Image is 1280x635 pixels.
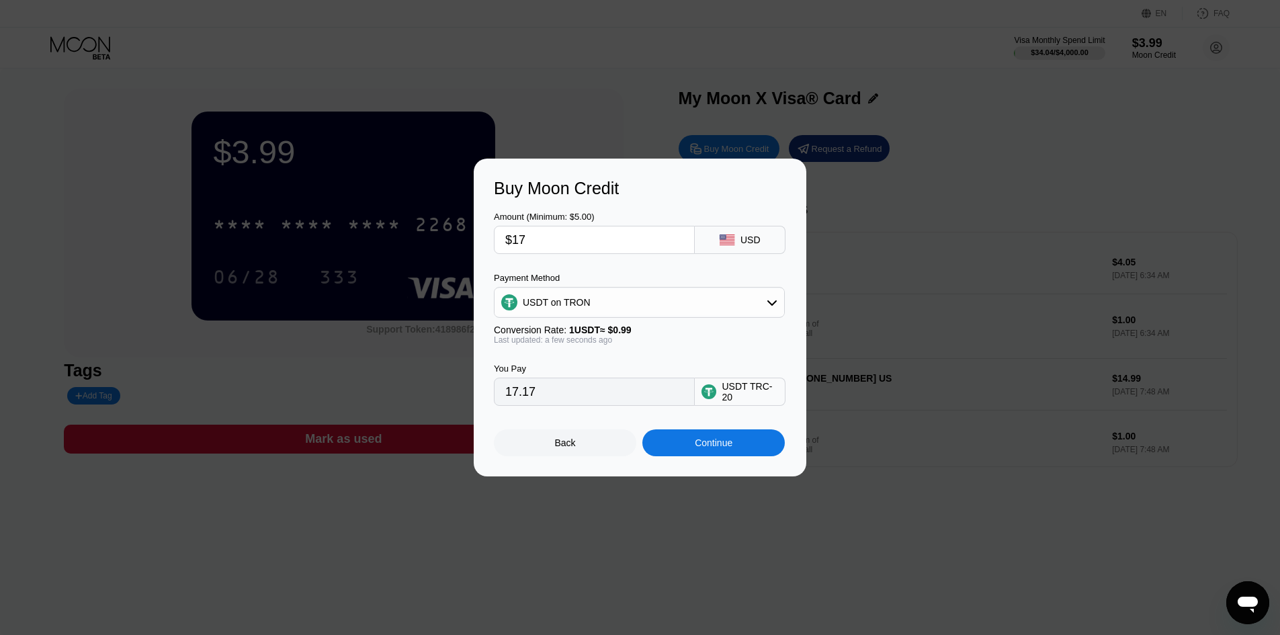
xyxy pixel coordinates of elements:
div: Continue [642,429,785,456]
div: Buy Moon Credit [494,179,786,198]
div: Back [494,429,636,456]
div: Last updated: a few seconds ago [494,335,785,345]
input: $0.00 [505,226,683,253]
div: You Pay [494,364,695,374]
div: Amount (Minimum: $5.00) [494,212,695,222]
div: USD [740,235,761,245]
div: USDT TRC-20 [722,381,778,403]
div: Payment Method [494,273,785,283]
div: Continue [695,437,732,448]
iframe: Button to launch messaging window [1226,581,1269,624]
div: Conversion Rate: [494,325,785,335]
div: USDT on TRON [523,297,591,308]
div: Back [555,437,576,448]
span: 1 USDT ≈ $0.99 [569,325,632,335]
div: USDT on TRON [495,289,784,316]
